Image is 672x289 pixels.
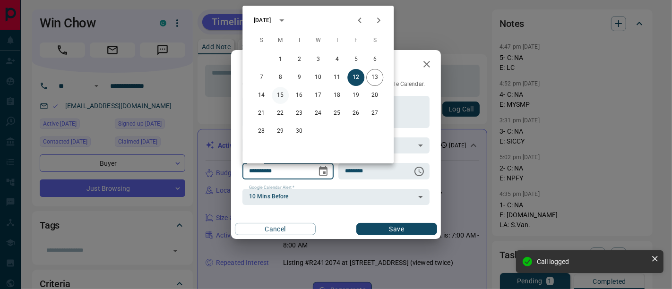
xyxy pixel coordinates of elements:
[369,11,388,30] button: Next month
[272,31,289,50] span: Monday
[350,11,369,30] button: Previous month
[272,51,289,68] button: 1
[272,69,289,86] button: 8
[537,258,647,265] div: Call logged
[310,69,327,86] button: 10
[328,51,345,68] button: 4
[410,162,429,181] button: Choose time, selected time is 6:00 AM
[272,105,289,122] button: 22
[366,31,383,50] span: Saturday
[249,185,294,191] label: Google Calendar Alert
[310,87,327,104] button: 17
[291,105,308,122] button: 23
[253,31,270,50] span: Sunday
[272,87,289,104] button: 15
[253,87,270,104] button: 14
[328,69,345,86] button: 11
[272,123,289,140] button: 29
[328,87,345,104] button: 18
[347,51,364,68] button: 5
[253,105,270,122] button: 21
[231,50,293,80] h2: Edit Task
[310,105,327,122] button: 24
[291,51,308,68] button: 2
[253,69,270,86] button: 7
[274,12,290,28] button: calendar view is open, switch to year view
[356,223,437,235] button: Save
[242,189,430,205] div: 10 Mins Before
[328,31,345,50] span: Thursday
[253,123,270,140] button: 28
[347,105,364,122] button: 26
[291,87,308,104] button: 16
[235,223,316,235] button: Cancel
[291,123,308,140] button: 30
[291,69,308,86] button: 9
[366,87,383,104] button: 20
[310,51,327,68] button: 3
[366,51,383,68] button: 6
[328,105,345,122] button: 25
[347,69,364,86] button: 12
[347,87,364,104] button: 19
[366,69,383,86] button: 13
[254,16,271,25] div: [DATE]
[314,162,333,181] button: Choose date, selected date is Sep 12, 2025
[347,31,364,50] span: Friday
[310,31,327,50] span: Wednesday
[291,31,308,50] span: Tuesday
[366,105,383,122] button: 27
